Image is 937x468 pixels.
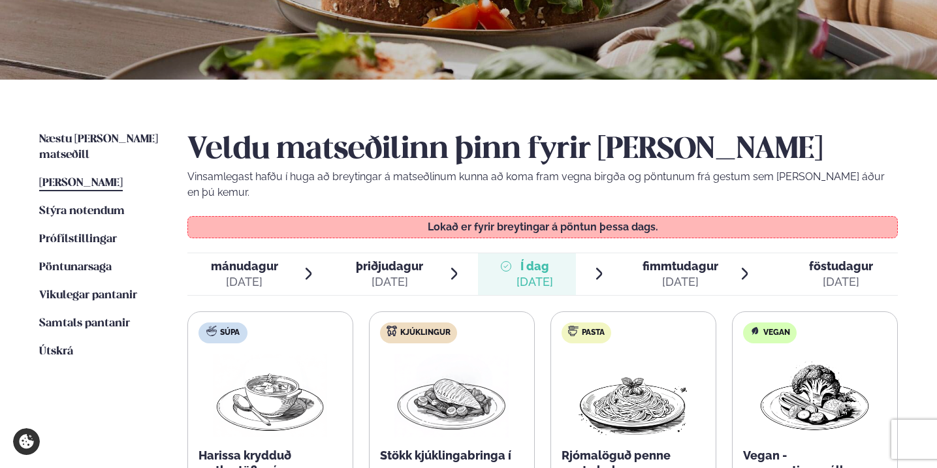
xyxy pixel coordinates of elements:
span: Vikulegar pantanir [39,290,137,301]
span: Útskrá [39,346,73,357]
p: Vinsamlegast hafðu í huga að breytingar á matseðlinum kunna að koma fram vegna birgða og pöntunum... [187,169,898,200]
p: Lokað er fyrir breytingar á pöntun þessa dags. [200,222,884,232]
span: Súpa [220,328,240,338]
img: Vegan.svg [750,326,760,336]
div: [DATE] [211,274,278,290]
span: þriðjudagur [356,259,423,273]
span: fimmtudagur [643,259,718,273]
span: [PERSON_NAME] [39,178,123,189]
img: pasta.svg [568,326,579,336]
span: Prófílstillingar [39,234,117,245]
a: Cookie settings [13,428,40,455]
a: Pöntunarsaga [39,260,112,275]
img: chicken.svg [387,326,397,336]
span: Vegan [763,328,790,338]
div: [DATE] [516,274,553,290]
h2: Veldu matseðilinn þinn fyrir [PERSON_NAME] [187,132,898,168]
span: Pasta [582,328,605,338]
a: Næstu [PERSON_NAME] matseðill [39,132,161,163]
a: Samtals pantanir [39,316,130,332]
a: Stýra notendum [39,204,125,219]
img: Spagetti.png [576,354,691,437]
span: Kjúklingur [400,328,451,338]
div: [DATE] [356,274,423,290]
div: [DATE] [643,274,718,290]
img: soup.svg [206,326,217,336]
span: Í dag [516,258,553,274]
img: Soup.png [213,354,328,437]
a: Prófílstillingar [39,232,117,247]
span: mánudagur [211,259,278,273]
span: föstudagur [809,259,873,273]
img: Vegan.png [757,354,872,437]
a: Vikulegar pantanir [39,288,137,304]
span: Stýra notendum [39,206,125,217]
img: Chicken-breast.png [394,354,509,437]
a: Útskrá [39,344,73,360]
span: Samtals pantanir [39,318,130,329]
a: [PERSON_NAME] [39,176,123,191]
span: Næstu [PERSON_NAME] matseðill [39,134,158,161]
span: Pöntunarsaga [39,262,112,273]
div: [DATE] [809,274,873,290]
